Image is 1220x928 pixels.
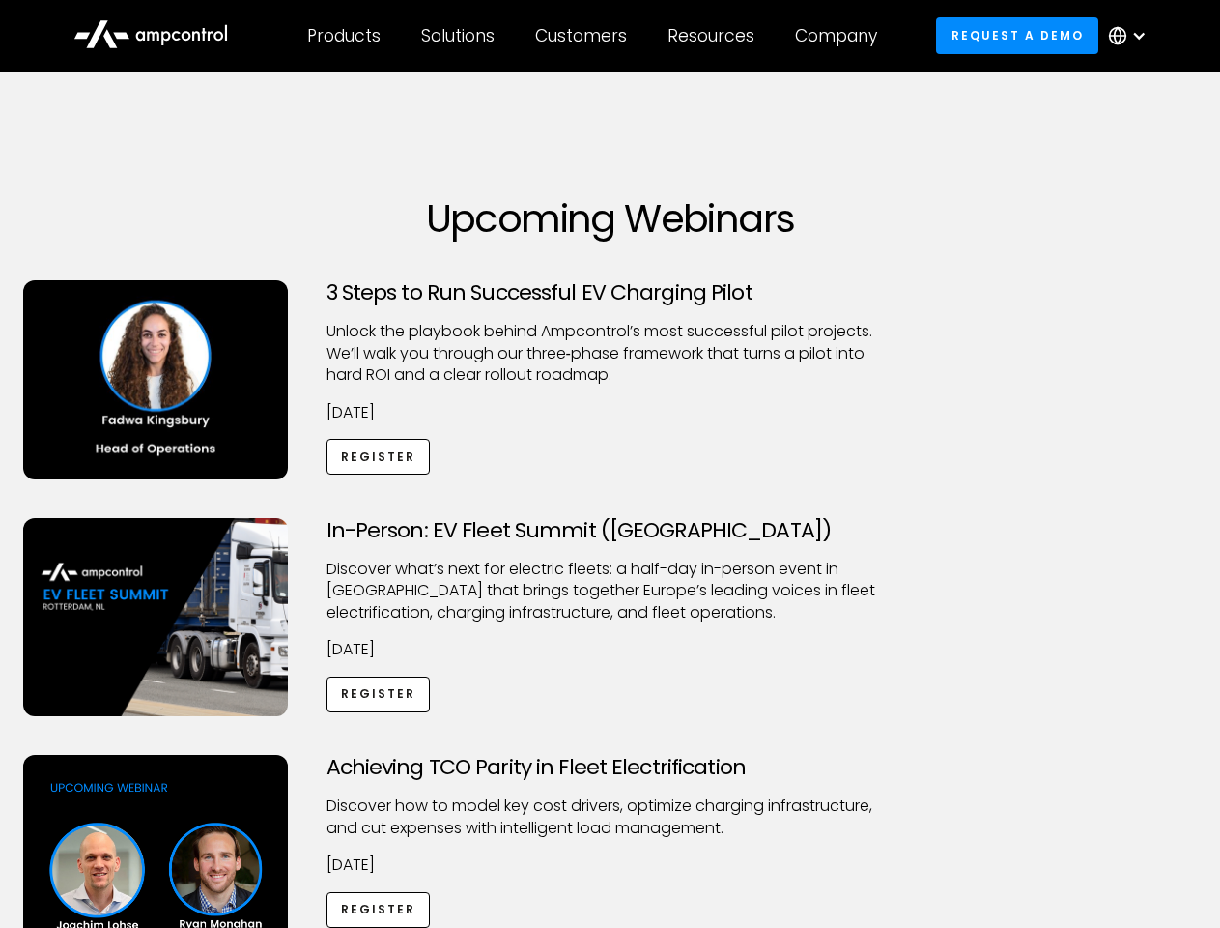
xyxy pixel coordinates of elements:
p: [DATE] [326,639,894,660]
h1: Upcoming Webinars [23,195,1198,242]
div: Solutions [421,25,495,46]
h3: Achieving TCO Parity in Fleet Electrification [326,755,894,780]
div: Customers [535,25,627,46]
h3: In-Person: EV Fleet Summit ([GEOGRAPHIC_DATA]) [326,518,894,543]
p: Discover how to model key cost drivers, optimize charging infrastructure, and cut expenses with i... [326,796,894,839]
h3: 3 Steps to Run Successful EV Charging Pilot [326,280,894,305]
p: [DATE] [326,402,894,423]
p: ​Discover what’s next for electric fleets: a half-day in-person event in [GEOGRAPHIC_DATA] that b... [326,559,894,623]
a: Register [326,677,431,712]
a: Request a demo [936,17,1098,53]
div: Products [307,25,381,46]
div: Resources [667,25,754,46]
div: Company [795,25,877,46]
a: Register [326,892,431,928]
p: Unlock the playbook behind Ampcontrol’s most successful pilot projects. We’ll walk you through ou... [326,321,894,386]
p: [DATE] [326,855,894,876]
a: Register [326,439,431,475]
